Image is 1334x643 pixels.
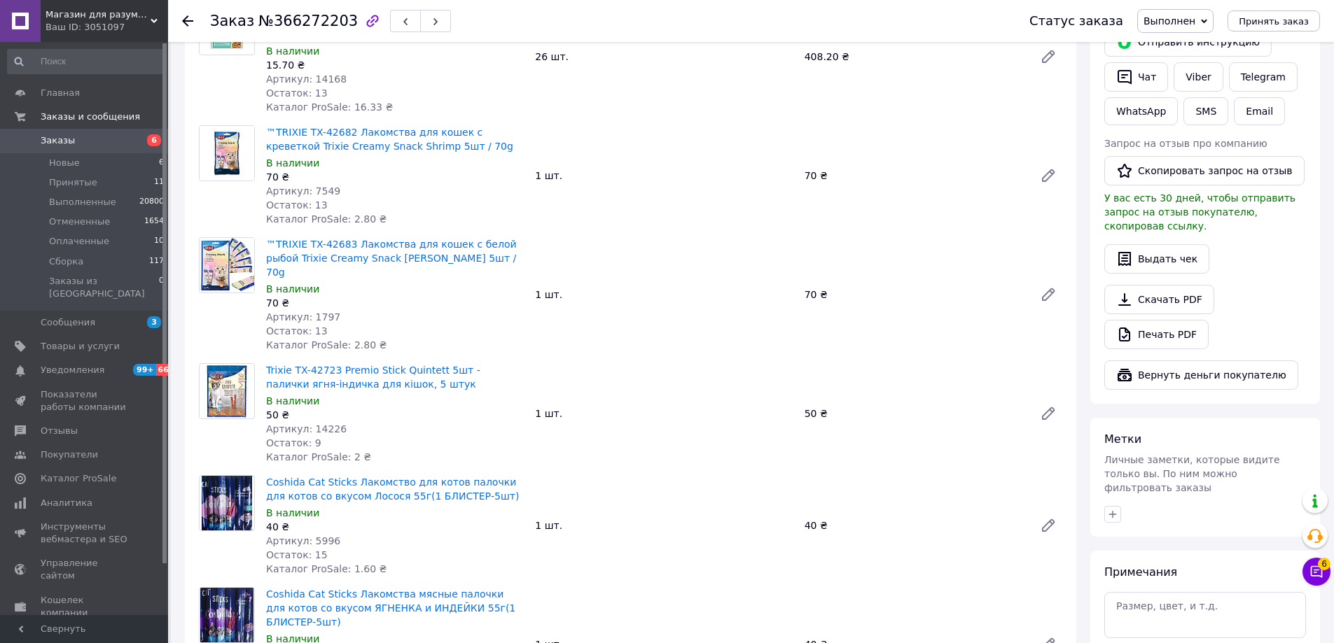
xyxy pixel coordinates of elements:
[266,296,524,310] div: 70 ₴
[266,408,524,422] div: 50 ₴
[41,388,130,414] span: Показатели работы компании
[144,215,164,228] span: 1654
[266,549,328,560] span: Остаток: 15
[1104,156,1305,185] button: Скопировать запрос на отзыв
[266,520,524,534] div: 40 ₴
[41,472,116,485] span: Каталог ProSale
[266,101,393,113] span: Каталог ProSale: 16.33 ₴
[1034,162,1062,190] a: Редактировать
[266,535,340,546] span: Артикул: 5996
[266,170,524,184] div: 70 ₴
[266,365,480,390] a: Trixie TX-42723 Premio Stick Quintett 5шт - палички ягня-індичка для кішок, 5 штук
[1034,281,1062,309] a: Редактировать
[1034,400,1062,428] a: Редактировать
[258,13,358,29] span: №366272203
[266,325,328,337] span: Остаток: 13
[799,47,1029,66] div: 408.20 ₴
[266,437,321,448] span: Остаток: 9
[210,13,254,29] span: Заказ
[46,21,168,34] div: Ваш ID: 3051097
[133,364,156,376] span: 99+
[147,316,161,328] span: 3
[49,176,97,189] span: Принятые
[49,275,159,300] span: Заказы из [GEOGRAPHIC_DATA]
[49,196,116,209] span: Выполненные
[266,339,387,351] span: Каталог ProSale: 2.80 ₴
[529,516,798,535] div: 1 шт.
[799,516,1029,535] div: 40 ₴
[1104,360,1298,390] button: Вернуть деньги покупателю
[41,111,140,123] span: Заказы и сообщения
[41,557,130,582] span: Управление сайтом
[41,497,92,509] span: Аналитика
[41,340,120,353] span: Товары и услуги
[266,213,387,225] span: Каталог ProSale: 2.80 ₴
[1104,320,1209,349] a: Печать PDF
[1318,558,1330,570] span: 6
[266,395,319,407] span: В наличии
[41,448,98,461] span: Покупатели
[529,404,798,423] div: 1 шт.
[266,87,328,99] span: Остаток: 13
[1104,285,1214,314] a: Скачать PDF
[1104,192,1295,232] span: У вас есть 30 дней, чтобы отправить запрос на отзыв покупателю, скопировав ссылку.
[266,239,517,278] a: ™TRIXIE TX-42683 Лакомства для кошек с белой рыбой Trixie Creamy Snack [PERSON_NAME] 5шт / 70g
[266,58,524,72] div: 15.70 ₴
[1029,14,1123,28] div: Статус заказа
[1144,15,1195,27] span: Выполнен
[799,285,1029,304] div: 70 ₴
[1302,558,1330,586] button: Чат с покупателем6
[1228,10,1320,31] button: Принять заказ
[529,285,798,304] div: 1 шт.
[202,476,252,530] img: Coshida Cat Sticks Лакомство для котов палочки для котов со вкусом Лосося 55г(1 БЛИСТЕР-5шт)
[1104,454,1280,493] span: Личные заметки, которые видите только вы. По ним можно фильтровать заказы
[266,476,519,502] a: Coshida Cat Sticks Лакомство для котов палочки для котов со вкусом Лосося 55г(1 БЛИСТЕР-5шт)
[266,563,387,574] span: Каталог ProSale: 1.60 ₴
[200,126,254,181] img: ™TRIXIE TX-42682 Лакомства для кошек с креветкой Trixie Creamy Snack Shrimp 5шт / 70g
[266,73,347,85] span: Артикул: 14168
[1239,16,1309,27] span: Принять заказ
[1034,43,1062,71] a: Редактировать
[266,283,319,295] span: В наличии
[147,134,161,146] span: 6
[7,49,165,74] input: Поиск
[1104,97,1178,125] a: WhatsApp
[1229,62,1298,92] a: Telegram
[200,238,254,292] img: ™TRIXIE TX-42683 Лакомства для кошек с белой рыбой Trixie Creamy Snack White Fish 5шт / 70g
[41,425,78,437] span: Отзывы
[799,404,1029,423] div: 50 ₴
[529,47,798,66] div: 26 шт.
[182,14,193,28] div: Вернуться назад
[266,45,319,57] span: В наличии
[41,134,75,147] span: Заказы
[266,311,340,323] span: Артикул: 1797
[149,255,164,268] span: 117
[41,521,130,546] span: Инструменты вебмастера и SEO
[266,588,515,628] a: Coshida Cat Sticks Лакомства мясные палочки для котов со вкусом ЯГНЕНКА и ИНДЕЙКИ 55г(1 БЛИСТЕР-5шт)
[1034,511,1062,539] a: Редактировать
[49,215,110,228] span: Отмененные
[1174,62,1223,92] a: Viber
[41,87,80,99] span: Главная
[266,451,371,462] span: Каталог ProSale: 2 ₴
[49,235,109,248] span: Оплаченные
[529,166,798,185] div: 1 шт.
[46,8,151,21] span: Магазин для разумных владельцев. Опт и розница
[1104,62,1168,92] button: Чат
[266,185,340,197] span: Артикул: 7549
[799,166,1029,185] div: 70 ₴
[1104,244,1209,274] button: Выдать чек
[154,235,164,248] span: 10
[49,255,83,268] span: Сборка
[1183,97,1228,125] button: SMS
[41,364,104,376] span: Уведомления
[266,127,513,152] a: ™TRIXIE TX-42682 Лакомства для кошек с креветкой Trixie Creamy Snack Shrimp 5шт / 70g
[49,157,80,169] span: Новые
[1104,138,1267,149] span: Запрос на отзыв про компанию
[139,196,164,209] span: 20800
[156,364,172,376] span: 66
[41,316,95,329] span: Сообщения
[204,364,250,418] img: Trixie TX-42723 Premio Stick Quintett 5шт - палички ягня-індичка для кішок, 5 штук
[1104,565,1177,579] span: Примечания
[266,157,319,169] span: В наличии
